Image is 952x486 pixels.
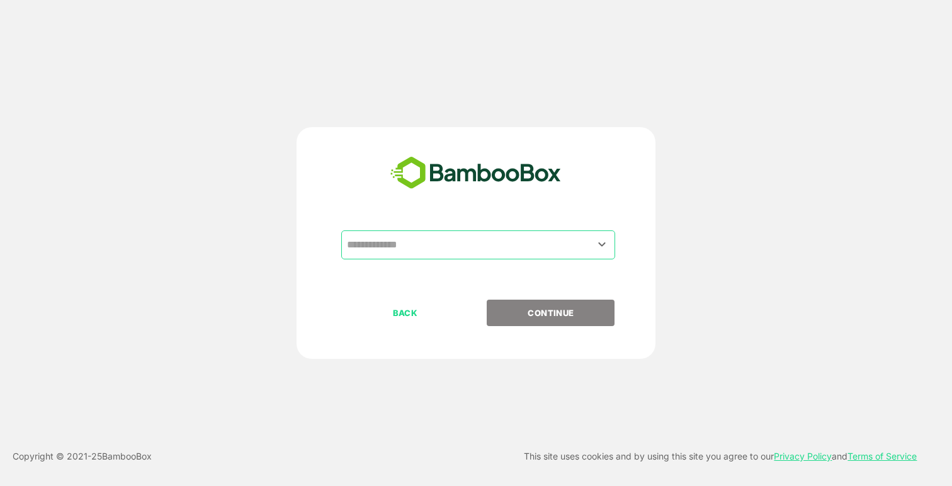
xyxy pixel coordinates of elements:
[343,306,468,320] p: BACK
[774,451,832,461] a: Privacy Policy
[13,449,152,464] p: Copyright © 2021- 25 BambooBox
[488,306,614,320] p: CONTINUE
[383,152,568,194] img: bamboobox
[524,449,917,464] p: This site uses cookies and by using this site you agree to our and
[594,236,611,253] button: Open
[847,451,917,461] a: Terms of Service
[341,300,469,326] button: BACK
[487,300,615,326] button: CONTINUE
